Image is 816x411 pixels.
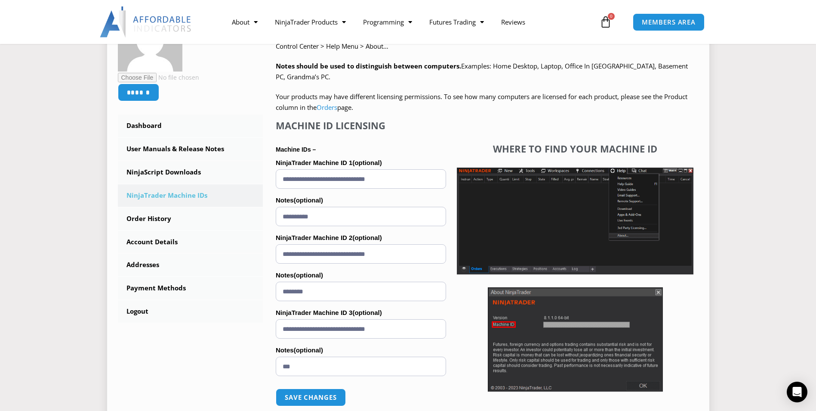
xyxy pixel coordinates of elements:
[118,184,263,207] a: NinjaTrader Machine IDs
[276,306,446,319] label: NinjaTrader Machine ID 3
[317,103,337,112] a: Orders
[642,19,696,25] span: MEMBERS AREA
[294,271,323,279] span: (optional)
[633,13,705,31] a: MEMBERS AREA
[276,194,446,207] label: Notes
[421,12,493,32] a: Futures Trading
[294,346,323,354] span: (optional)
[100,6,192,37] img: LogoAI | Affordable Indicators – NinjaTrader
[276,62,688,81] span: Examples: Home Desktop, Laptop, Office In [GEOGRAPHIC_DATA], Basement PC, Grandma’s PC.
[608,13,615,20] span: 0
[118,300,263,323] a: Logout
[276,92,687,112] span: Your products may have different licensing permissions. To see how many computers are licensed fo...
[457,168,693,274] img: Screenshot 2025-01-17 1155544 | Affordable Indicators – NinjaTrader
[352,309,382,316] span: (optional)
[276,120,446,131] h4: Machine ID Licensing
[118,115,263,137] a: Dashboard
[276,146,316,153] strong: Machine IDs –
[276,62,461,70] strong: Notes should be used to distinguish between computers.
[266,12,354,32] a: NinjaTrader Products
[352,234,382,241] span: (optional)
[294,196,323,204] span: (optional)
[354,12,421,32] a: Programming
[223,12,266,32] a: About
[118,115,263,323] nav: Account pages
[276,344,446,357] label: Notes
[276,389,346,406] button: Save changes
[276,269,446,282] label: Notes
[457,143,693,154] h4: Where to find your Machine ID
[276,156,446,169] label: NinjaTrader Machine ID 1
[118,161,263,184] a: NinjaScript Downloads
[276,231,446,244] label: NinjaTrader Machine ID 2
[223,12,597,32] nav: Menu
[118,254,263,276] a: Addresses
[493,12,534,32] a: Reviews
[118,208,263,230] a: Order History
[118,138,263,160] a: User Manuals & Release Notes
[118,231,263,253] a: Account Details
[118,277,263,299] a: Payment Methods
[488,287,663,392] img: Screenshot 2025-01-17 114931 | Affordable Indicators – NinjaTrader
[587,9,625,34] a: 0
[787,382,807,402] div: Open Intercom Messenger
[352,159,382,166] span: (optional)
